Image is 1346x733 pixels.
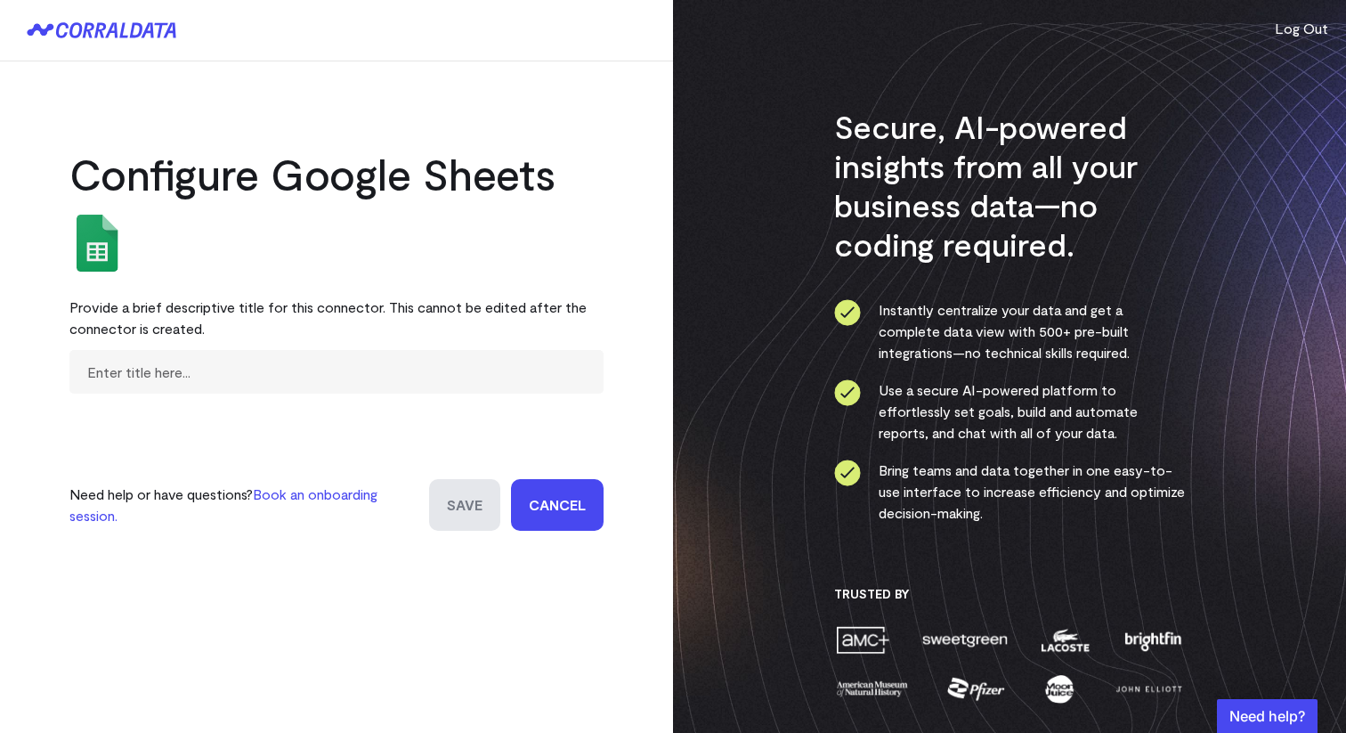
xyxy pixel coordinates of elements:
button: Log Out [1275,18,1328,39]
img: sweetgreen-1d1fb32c.png [920,624,1009,656]
img: amc-0b11a8f1.png [834,624,891,656]
img: moon-juice-c312e729.png [1042,673,1077,704]
div: Provide a brief descriptive title for this connector. This cannot be edited after the connector i... [69,286,604,350]
li: Instantly centralize your data and get a complete data view with 500+ pre-built integrations—no t... [834,299,1186,363]
img: ico-check-circle-4b19435c.svg [834,460,861,486]
img: amnh-5afada46.png [834,673,911,704]
h3: Trusted By [834,586,1186,602]
img: lacoste-7a6b0538.png [1039,624,1091,656]
p: Need help or have questions? [69,484,418,526]
a: Cancel [511,479,604,531]
h2: Configure Google Sheets [69,147,604,200]
img: google_sheets-5a4bad8e.svg [69,215,126,272]
img: ico-check-circle-4b19435c.svg [834,379,861,406]
img: john-elliott-25751c40.png [1113,673,1185,704]
li: Use a secure AI-powered platform to effortlessly set goals, build and automate reports, and chat ... [834,379,1186,444]
input: Save [429,479,500,531]
img: ico-check-circle-4b19435c.svg [834,299,861,326]
li: Bring teams and data together in one easy-to-use interface to increase efficiency and optimize de... [834,460,1186,524]
img: brightfin-a251e171.png [1121,624,1185,656]
h3: Secure, AI-powered insights from all your business data—no coding required. [834,107,1186,264]
input: Enter title here... [69,350,604,394]
img: pfizer-e137f5fc.png [945,673,1007,704]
